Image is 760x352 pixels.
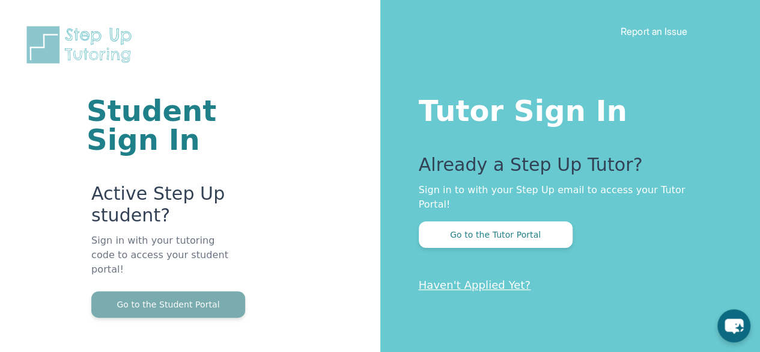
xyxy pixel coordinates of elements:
[91,298,245,310] a: Go to the Student Portal
[419,183,713,212] p: Sign in to with your Step Up email to access your Tutor Portal!
[91,291,245,318] button: Go to the Student Portal
[419,229,573,240] a: Go to the Tutor Portal
[621,25,687,37] a: Report an Issue
[419,279,531,291] a: Haven't Applied Yet?
[87,96,236,154] h1: Student Sign In
[24,24,139,66] img: Step Up Tutoring horizontal logo
[91,233,236,291] p: Sign in with your tutoring code to access your student portal!
[419,154,713,183] p: Already a Step Up Tutor?
[91,183,236,233] p: Active Step Up student?
[419,221,573,248] button: Go to the Tutor Portal
[419,91,713,125] h1: Tutor Sign In
[717,309,750,342] button: chat-button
